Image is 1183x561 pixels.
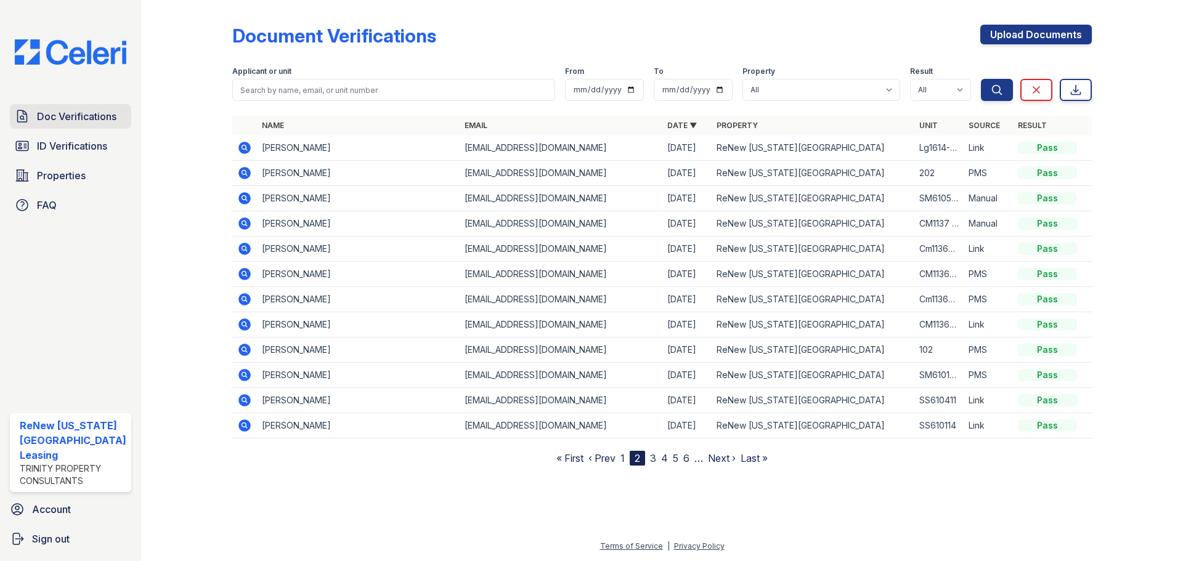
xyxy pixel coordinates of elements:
td: SM6105 203 [914,186,964,211]
a: 1 [620,452,625,464]
td: CM1136204 [914,312,964,337]
td: CM1137 102 [914,211,964,236]
td: [DATE] [662,186,712,211]
label: Property [742,67,775,76]
td: [PERSON_NAME] [257,413,460,438]
td: [EMAIL_ADDRESS][DOMAIN_NAME] [460,236,662,262]
td: [PERSON_NAME] [257,388,460,413]
td: ReNew [US_STATE][GEOGRAPHIC_DATA] [712,388,914,413]
div: Pass [1018,318,1077,331]
td: [DATE] [662,388,712,413]
div: Pass [1018,167,1077,179]
div: Pass [1018,268,1077,280]
td: [DATE] [662,337,712,363]
td: PMS [964,262,1013,287]
div: Pass [1018,419,1077,432]
a: « First [556,452,583,464]
span: Account [32,502,71,517]
a: Last » [741,452,768,464]
td: [EMAIL_ADDRESS][DOMAIN_NAME] [460,186,662,211]
td: PMS [964,337,1013,363]
td: PMS [964,287,1013,312]
div: ReNew [US_STATE][GEOGRAPHIC_DATA] Leasing [20,418,126,462]
td: [DATE] [662,262,712,287]
td: 102 [914,337,964,363]
a: ID Verifications [10,134,131,158]
span: ID Verifications [37,139,107,153]
td: Manual [964,211,1013,236]
a: 5 [673,452,678,464]
label: From [565,67,584,76]
td: ReNew [US_STATE][GEOGRAPHIC_DATA] [712,161,914,186]
div: Document Verifications [232,25,436,47]
td: ReNew [US_STATE][GEOGRAPHIC_DATA] [712,186,914,211]
td: [EMAIL_ADDRESS][DOMAIN_NAME] [460,312,662,337]
a: Terms of Service [600,541,663,551]
td: [DATE] [662,211,712,236]
a: Sign out [5,527,136,551]
label: To [654,67,664,76]
td: ReNew [US_STATE][GEOGRAPHIC_DATA] [712,236,914,262]
td: [PERSON_NAME] [257,135,460,161]
td: Link [964,312,1013,337]
span: Doc Verifications [37,109,116,124]
td: [PERSON_NAME] [257,312,460,337]
td: [DATE] [662,236,712,262]
td: [EMAIL_ADDRESS][DOMAIN_NAME] [460,211,662,236]
td: ReNew [US_STATE][GEOGRAPHIC_DATA] [712,337,914,363]
td: [DATE] [662,135,712,161]
td: 202 [914,161,964,186]
img: CE_Logo_Blue-a8612792a0a2168367f1c8372b55b34899dd931a85d93a1a3d3e32e68fde9ad4.png [5,39,136,65]
div: Pass [1018,192,1077,204]
td: [PERSON_NAME] [257,161,460,186]
div: Pass [1018,293,1077,305]
div: Pass [1018,394,1077,406]
span: Properties [37,168,86,183]
td: [PERSON_NAME] [257,211,460,236]
a: Date ▼ [667,121,697,130]
a: Unit [919,121,938,130]
td: [EMAIL_ADDRESS][DOMAIN_NAME] [460,135,662,161]
span: FAQ [37,198,57,212]
span: … [694,451,703,466]
a: Email [465,121,487,130]
td: [PERSON_NAME] [257,337,460,363]
td: [EMAIL_ADDRESS][DOMAIN_NAME] [460,388,662,413]
span: Sign out [32,531,70,546]
a: Privacy Policy [674,541,725,551]
td: ReNew [US_STATE][GEOGRAPHIC_DATA] [712,287,914,312]
td: [DATE] [662,363,712,388]
a: 4 [661,452,668,464]
div: Pass [1018,344,1077,356]
label: Result [910,67,933,76]
td: [EMAIL_ADDRESS][DOMAIN_NAME] [460,161,662,186]
a: Upload Documents [980,25,1092,44]
a: 3 [650,452,656,464]
td: [PERSON_NAME] [257,236,460,262]
a: Name [262,121,284,130]
td: SS610114 [914,413,964,438]
input: Search by name, email, or unit number [232,79,555,101]
td: Link [964,388,1013,413]
td: [PERSON_NAME] [257,287,460,312]
td: [DATE] [662,287,712,312]
td: ReNew [US_STATE][GEOGRAPHIC_DATA] [712,312,914,337]
td: [EMAIL_ADDRESS][DOMAIN_NAME] [460,363,662,388]
td: Lg1614-202 [914,135,964,161]
div: Pass [1018,217,1077,230]
td: [EMAIL_ADDRESS][DOMAIN_NAME] [460,337,662,363]
td: SS610411 [914,388,964,413]
div: | [667,541,670,551]
a: Doc Verifications [10,104,131,129]
td: [DATE] [662,413,712,438]
div: 2 [630,451,645,466]
div: Pass [1018,142,1077,154]
td: Link [964,413,1013,438]
a: Property [717,121,758,130]
td: [EMAIL_ADDRESS][DOMAIN_NAME] [460,287,662,312]
td: [DATE] [662,312,712,337]
a: FAQ [10,193,131,217]
div: Pass [1018,243,1077,255]
td: ReNew [US_STATE][GEOGRAPHIC_DATA] [712,211,914,236]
